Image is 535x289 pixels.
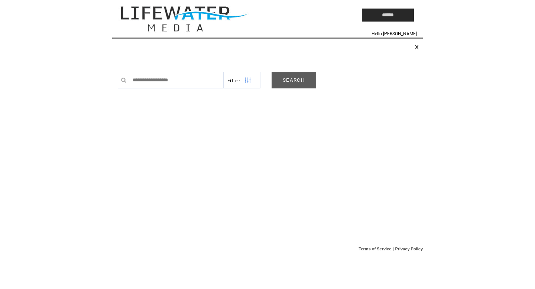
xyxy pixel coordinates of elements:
[244,72,251,89] img: filters.png
[272,72,316,88] a: SEARCH
[227,77,241,84] span: Show filters
[372,31,417,36] span: Hello [PERSON_NAME]
[393,247,394,251] span: |
[359,247,392,251] a: Terms of Service
[395,247,423,251] a: Privacy Policy
[223,72,260,88] a: Filter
